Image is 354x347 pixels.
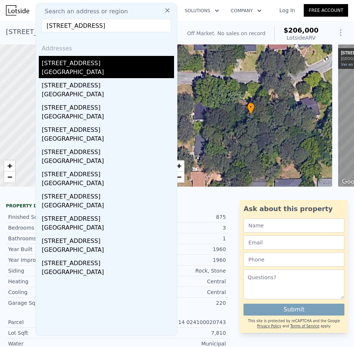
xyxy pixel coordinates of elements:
[8,318,117,326] div: Parcel
[42,56,174,68] div: [STREET_ADDRESS]
[244,204,344,214] div: Ask about this property
[173,171,184,183] a: Zoom out
[42,256,174,268] div: [STREET_ADDRESS]
[42,201,174,211] div: [GEOGRAPHIC_DATA]
[4,171,15,183] a: Zoom out
[290,324,319,328] a: Terms of Service
[8,246,117,253] div: Year Built
[42,268,174,278] div: [GEOGRAPHIC_DATA]
[244,318,344,329] div: This site is protected by reCAPTCHA and the Google and apply.
[42,145,174,157] div: [STREET_ADDRESS]
[173,160,184,171] a: Zoom in
[42,68,174,78] div: [GEOGRAPHIC_DATA]
[176,161,181,170] span: +
[257,324,281,328] a: Privacy Policy
[42,223,174,234] div: [GEOGRAPHIC_DATA]
[333,25,348,40] button: Show Options
[244,253,344,267] input: Phone
[8,267,117,274] div: Siding
[6,203,228,209] div: Property details
[247,103,255,116] div: •
[39,38,174,56] div: Addresses
[283,34,319,41] div: Lotside ARV
[6,5,29,16] img: Lotside
[8,256,117,264] div: Year Improved
[247,104,255,110] span: •
[244,218,344,233] input: Name
[283,26,319,34] span: $206,000
[42,19,171,32] input: Enter an address, city, region, neighborhood or zip code
[42,211,174,223] div: [STREET_ADDRESS]
[42,100,174,112] div: [STREET_ADDRESS]
[8,329,117,337] div: Lot Sqft
[8,299,117,307] div: Garage Sqft
[42,189,174,201] div: [STREET_ADDRESS]
[42,246,174,256] div: [GEOGRAPHIC_DATA]
[8,288,117,296] div: Cooling
[8,213,117,221] div: Finished Sqft
[187,30,265,37] div: Off Market. No sales on record
[42,112,174,123] div: [GEOGRAPHIC_DATA]
[4,160,15,171] a: Zoom in
[7,161,12,170] span: +
[42,123,174,134] div: [STREET_ADDRESS]
[8,224,117,231] div: Bedrooms
[304,4,348,17] a: Free Account
[39,7,128,16] span: Search an address or region
[225,4,268,17] button: Company
[244,304,344,316] button: Submit
[42,157,174,167] div: [GEOGRAPHIC_DATA]
[270,7,304,14] a: Log In
[8,278,117,285] div: Heating
[179,4,225,17] button: Solutions
[42,179,174,189] div: [GEOGRAPHIC_DATA]
[244,236,344,250] input: Email
[42,167,174,179] div: [STREET_ADDRESS]
[7,172,12,181] span: −
[42,234,174,246] div: [STREET_ADDRESS]
[6,27,175,37] div: [STREET_ADDRESS][PERSON_NAME] , [GEOGRAPHIC_DATA] , GA 30331
[176,172,181,181] span: −
[8,235,117,242] div: Bathrooms
[42,78,174,90] div: [STREET_ADDRESS]
[42,90,174,100] div: [GEOGRAPHIC_DATA]
[42,134,174,145] div: [GEOGRAPHIC_DATA]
